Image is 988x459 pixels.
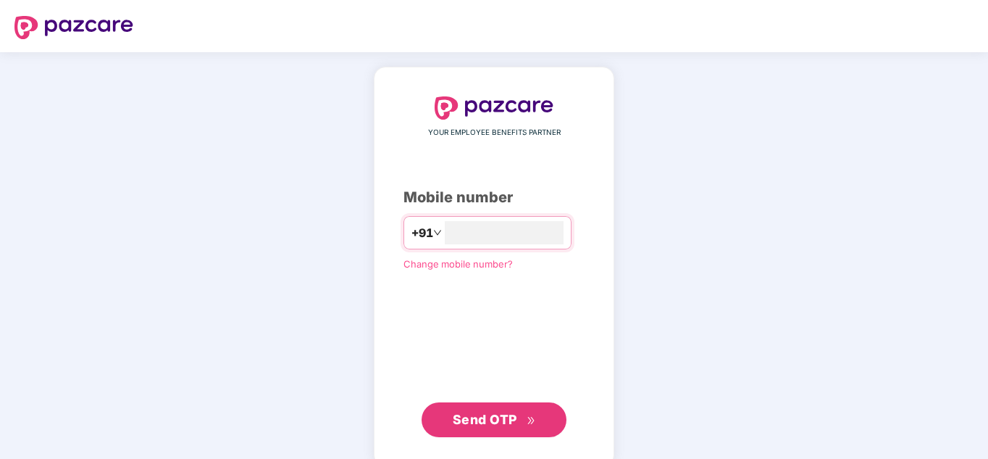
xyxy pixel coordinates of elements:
span: Send OTP [453,412,517,427]
span: down [433,228,442,237]
img: logo [14,16,133,39]
img: logo [435,96,553,120]
div: Mobile number [403,186,585,209]
span: YOUR EMPLOYEE BENEFITS PARTNER [428,127,561,138]
a: Change mobile number? [403,258,513,270]
span: double-right [527,416,536,426]
span: +91 [411,224,433,242]
button: Send OTPdouble-right [422,402,566,437]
